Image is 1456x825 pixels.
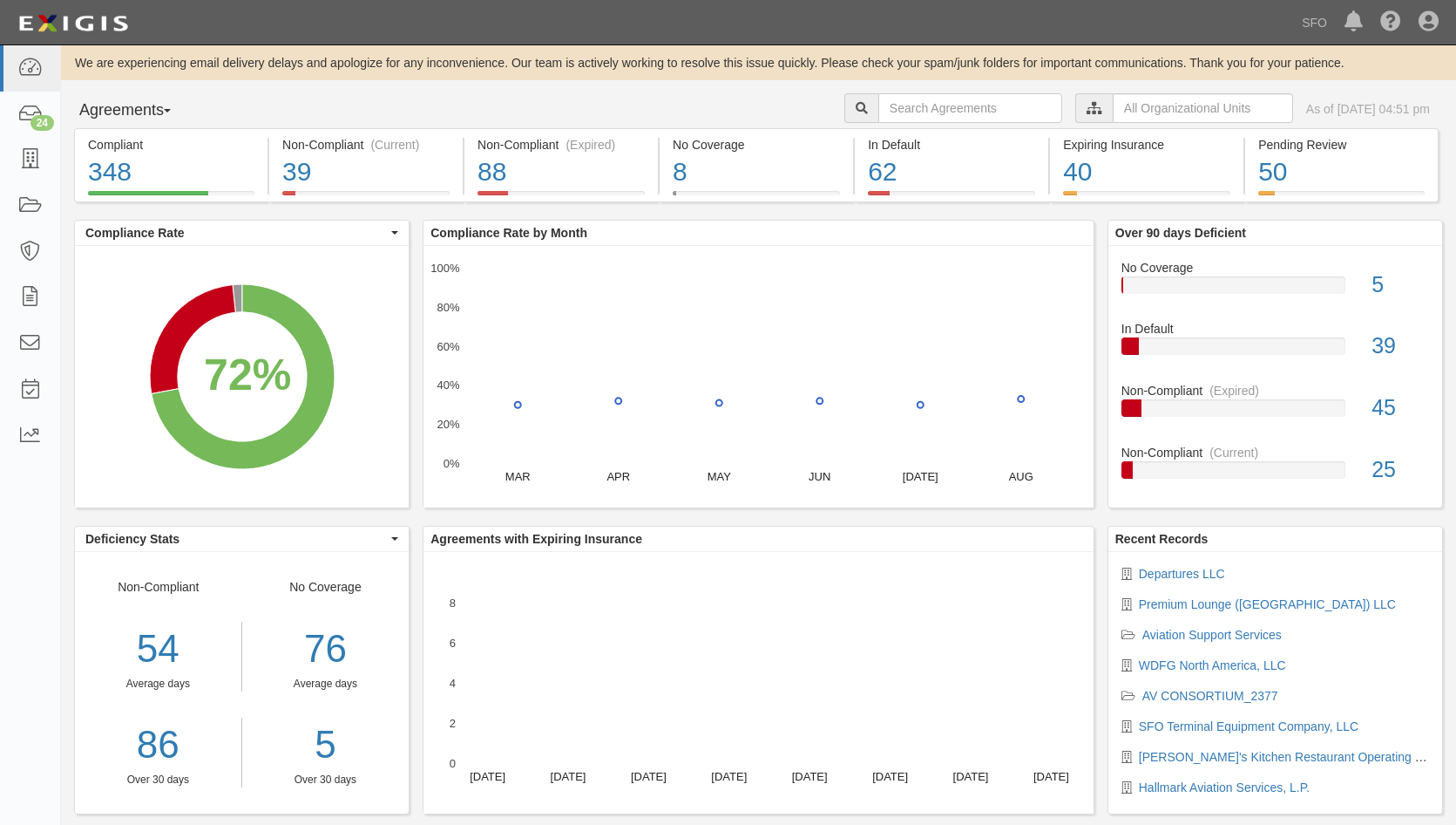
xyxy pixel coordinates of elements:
div: Over 30 days [255,773,396,787]
a: Non-Compliant(Current)25 [1121,444,1429,493]
a: Departures LLC [1139,567,1225,581]
a: Non-Compliant(Current)39 [269,191,463,205]
text: 100% [431,262,461,275]
text: JUN [809,470,830,483]
a: Expiring Insurance40 [1050,191,1243,205]
a: No Coverage8 [660,191,853,205]
div: No Coverage [242,578,410,787]
a: Aviation Support Services [1142,628,1282,642]
a: AV CONSORTIUM_2377 [1142,689,1278,703]
input: Search Agreements [878,93,1062,123]
div: (Current) [370,136,419,153]
text: MAY [708,470,732,483]
a: In Default62 [855,191,1048,205]
div: Pending Review [1258,136,1425,153]
text: 40% [437,378,460,392]
a: Compliant348 [74,191,267,205]
div: As of [DATE] 04:51 pm [1306,100,1430,118]
div: 72% [204,344,291,407]
a: Hallmark Aviation Services, L.P. [1139,781,1310,794]
text: 0% [444,457,460,470]
div: 76 [255,622,396,677]
text: 80% [437,301,460,314]
span: Deficiency Stats [85,530,387,548]
div: 348 [88,153,254,191]
text: APR [607,470,631,483]
text: 60% [437,339,460,352]
div: We are experiencing email delivery delays and apologize for any inconvenience. Our team is active... [61,54,1456,72]
b: Over 90 days Deficient [1115,226,1246,240]
text: AUG [1009,470,1033,483]
a: No Coverage5 [1121,259,1429,321]
text: [DATE] [903,470,938,483]
text: [DATE] [631,770,667,783]
div: 40 [1063,153,1230,191]
text: 2 [450,717,456,730]
button: Compliance Rate [75,221,409,245]
span: Compliance Rate [85,224,387,242]
div: Non-Compliant [1108,444,1442,461]
text: 4 [450,677,456,690]
a: SFO Terminal Equipment Company, LLC [1139,719,1358,733]
div: Non-Compliant (Expired) [477,136,645,153]
svg: A chart. [423,552,1094,814]
text: MAR [505,470,531,483]
div: No Coverage [1108,259,1442,276]
div: In Default [868,136,1035,153]
div: Average days [75,677,241,692]
div: Non-Compliant [75,578,242,787]
text: 20% [437,418,460,431]
i: Help Center - Complianz [1380,12,1401,33]
text: [DATE] [953,770,989,783]
text: [DATE] [872,770,908,783]
button: Agreements [74,93,205,128]
div: (Expired) [565,136,615,153]
div: Non-Compliant [1108,382,1442,399]
div: (Current) [1209,444,1258,461]
input: All Organizational Units [1113,93,1293,123]
div: 50 [1258,153,1425,191]
div: 39 [1358,331,1442,362]
a: In Default39 [1121,320,1429,382]
text: [DATE] [1033,770,1069,783]
div: 5 [1358,269,1442,301]
text: 8 [450,597,456,610]
text: [DATE] [470,770,505,783]
button: Deficiency Stats [75,527,409,551]
div: 8 [673,153,840,191]
div: No Coverage [673,136,840,153]
div: 54 [75,622,241,677]
a: WDFG North America, LLC [1139,658,1286,672]
a: Premium Lounge ([GEOGRAPHIC_DATA]) LLC [1139,597,1396,611]
div: 45 [1358,392,1442,424]
b: Recent Records [1115,532,1209,546]
div: 62 [868,153,1035,191]
div: 39 [282,153,450,191]
div: 24 [30,115,54,131]
b: Agreements with Expiring Insurance [430,532,642,546]
text: [DATE] [792,770,828,783]
text: 0 [450,757,456,770]
div: 25 [1358,454,1442,486]
img: logo-5460c22ac91f19d4615b14bd174203de0afe785f0fc80cf4dbbc73dc1793850b.png [13,8,133,39]
div: (Expired) [1209,382,1259,399]
text: 6 [450,637,456,650]
div: Non-Compliant (Current) [282,136,450,153]
a: 86 [75,718,241,773]
text: [DATE] [551,770,586,783]
a: Pending Review50 [1245,191,1439,205]
div: Compliant [88,136,254,153]
svg: A chart. [423,246,1094,508]
text: [DATE] [712,770,748,783]
a: 5 [255,718,396,773]
div: 88 [477,153,645,191]
svg: A chart. [75,246,409,508]
div: Expiring Insurance [1063,136,1230,153]
b: Compliance Rate by Month [430,226,587,240]
div: Over 30 days [75,773,241,787]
